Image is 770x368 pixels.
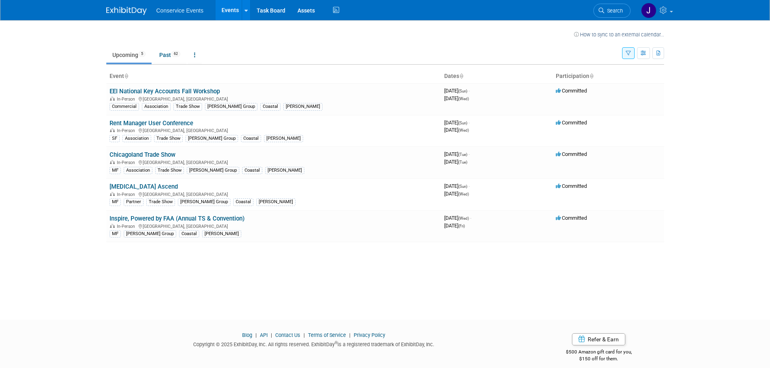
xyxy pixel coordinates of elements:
[124,167,152,174] div: Association
[122,135,151,142] div: Association
[242,167,262,174] div: Coastal
[444,223,465,229] span: [DATE]
[242,332,252,338] a: Blog
[110,215,245,222] a: Inspire, Powered by FAA (Annual TS & Convention)
[444,183,470,189] span: [DATE]
[347,332,352,338] span: |
[470,215,471,221] span: -
[275,332,300,338] a: Contact Us
[106,47,152,63] a: Upcoming5
[468,183,470,189] span: -
[444,215,471,221] span: [DATE]
[110,224,115,228] img: In-Person Event
[110,160,115,164] img: In-Person Event
[110,191,438,197] div: [GEOGRAPHIC_DATA], [GEOGRAPHIC_DATA]
[110,103,139,110] div: Commercial
[556,215,587,221] span: Committed
[110,159,438,165] div: [GEOGRAPHIC_DATA], [GEOGRAPHIC_DATA]
[265,167,304,174] div: [PERSON_NAME]
[444,159,467,165] span: [DATE]
[444,95,469,101] span: [DATE]
[106,339,522,348] div: Copyright © 2025 ExhibitDay, Inc. All rights reserved. ExhibitDay is a registered trademark of Ex...
[556,120,587,126] span: Committed
[534,343,664,362] div: $500 Amazon gift card for you,
[458,160,467,164] span: (Tue)
[458,97,469,101] span: (Wed)
[354,332,385,338] a: Privacy Policy
[444,151,470,157] span: [DATE]
[458,128,469,132] span: (Wed)
[441,69,553,83] th: Dates
[106,69,441,83] th: Event
[444,120,470,126] span: [DATE]
[124,230,176,238] div: [PERSON_NAME] Group
[444,88,470,94] span: [DATE]
[155,167,184,174] div: Trade Show
[459,73,463,79] a: Sort by Start Date
[186,135,238,142] div: [PERSON_NAME] Group
[444,127,469,133] span: [DATE]
[556,151,587,157] span: Committed
[308,332,346,338] a: Terms of Service
[117,97,137,102] span: In-Person
[110,135,120,142] div: SF
[154,135,183,142] div: Trade Show
[589,73,593,79] a: Sort by Participation Type
[335,341,338,345] sup: ®
[139,51,146,57] span: 5
[117,224,137,229] span: In-Person
[187,167,239,174] div: [PERSON_NAME] Group
[556,88,587,94] span: Committed
[283,103,323,110] div: [PERSON_NAME]
[458,152,467,157] span: (Tue)
[458,216,469,221] span: (Wed)
[110,120,193,127] a: Rent Manager User Conference
[110,183,178,190] a: [MEDICAL_DATA] Ascend
[110,128,115,132] img: In-Person Event
[106,7,147,15] img: ExhibitDay
[593,4,631,18] a: Search
[253,332,259,338] span: |
[269,332,274,338] span: |
[117,160,137,165] span: In-Person
[110,192,115,196] img: In-Person Event
[110,127,438,133] div: [GEOGRAPHIC_DATA], [GEOGRAPHIC_DATA]
[156,7,204,14] span: Conservice Events
[260,103,281,110] div: Coastal
[256,198,295,206] div: [PERSON_NAME]
[202,230,241,238] div: [PERSON_NAME]
[110,88,220,95] a: EEI National Key Accounts Fall Workshop
[124,198,143,206] div: Partner
[117,128,137,133] span: In-Person
[641,3,656,18] img: John Taggart
[110,198,121,206] div: MF
[468,120,470,126] span: -
[241,135,261,142] div: Coastal
[146,198,175,206] div: Trade Show
[604,8,623,14] span: Search
[178,198,230,206] div: [PERSON_NAME] Group
[458,89,467,93] span: (Sun)
[173,103,202,110] div: Trade Show
[444,191,469,197] span: [DATE]
[179,230,199,238] div: Coastal
[553,69,664,83] th: Participation
[458,224,465,228] span: (Fri)
[264,135,303,142] div: [PERSON_NAME]
[205,103,257,110] div: [PERSON_NAME] Group
[458,184,467,189] span: (Sun)
[171,51,180,57] span: 62
[110,151,175,158] a: Chicagoland Trade Show
[556,183,587,189] span: Committed
[110,167,121,174] div: MF
[302,332,307,338] span: |
[458,192,469,196] span: (Wed)
[110,95,438,102] div: [GEOGRAPHIC_DATA], [GEOGRAPHIC_DATA]
[233,198,253,206] div: Coastal
[574,32,664,38] a: How to sync to an external calendar...
[110,97,115,101] img: In-Person Event
[534,355,664,362] div: $150 off for them.
[142,103,171,110] div: Association
[468,88,470,94] span: -
[153,47,186,63] a: Past62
